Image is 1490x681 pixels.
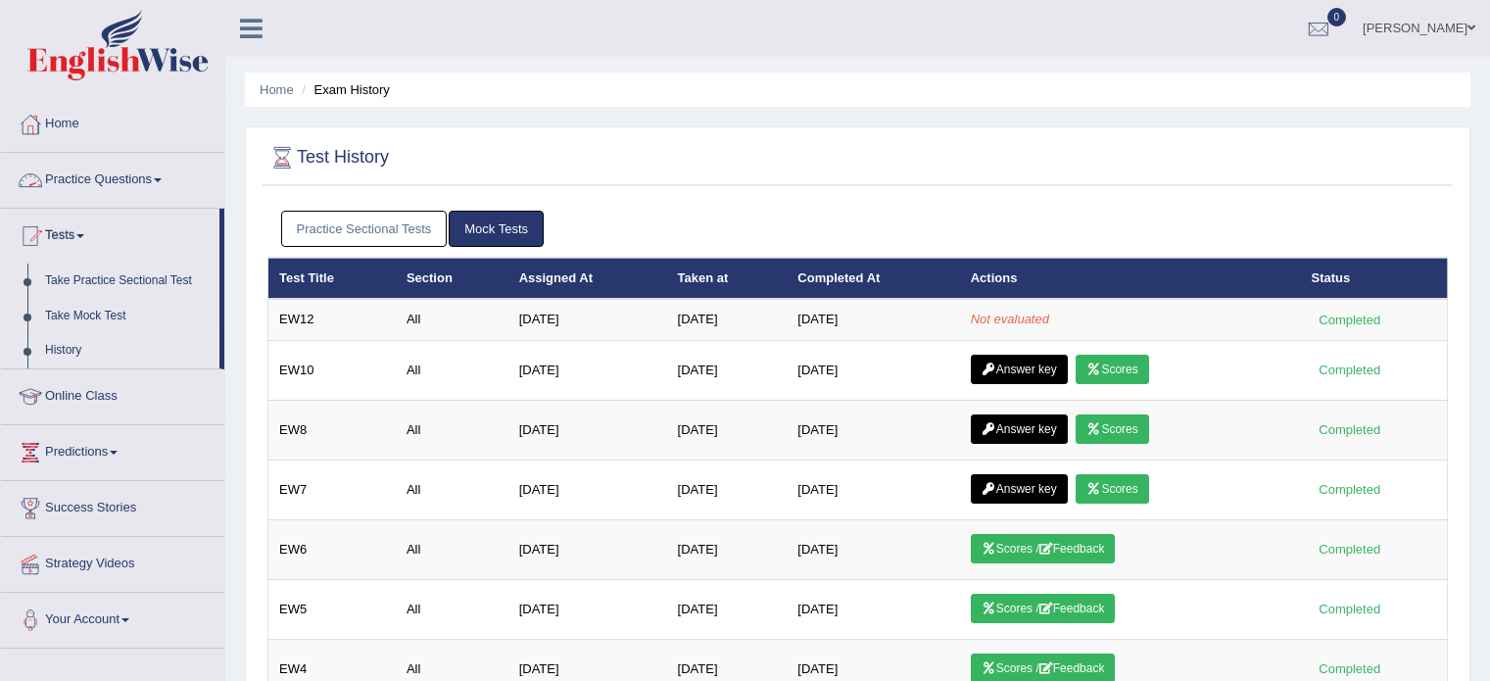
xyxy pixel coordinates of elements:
th: Test Title [268,258,396,299]
a: Scores /Feedback [971,594,1116,623]
a: Home [1,97,224,146]
td: All [396,340,508,400]
td: [DATE] [787,460,959,519]
a: Practice Questions [1,153,224,202]
td: All [396,460,508,519]
td: EW12 [268,299,396,340]
a: Answer key [971,355,1068,384]
td: EW8 [268,400,396,460]
a: Practice Sectional Tests [281,211,448,247]
td: [DATE] [787,400,959,460]
a: Home [260,82,294,97]
td: [DATE] [508,340,667,400]
td: [DATE] [667,400,788,460]
div: Completed [1312,479,1388,500]
td: [DATE] [667,460,788,519]
th: Taken at [667,258,788,299]
td: All [396,579,508,639]
li: Exam History [297,80,390,99]
a: Online Class [1,369,224,418]
a: Take Mock Test [36,299,219,334]
td: EW7 [268,460,396,519]
td: [DATE] [508,460,667,519]
div: Completed [1312,599,1388,619]
td: All [396,299,508,340]
th: Section [396,258,508,299]
td: [DATE] [787,299,959,340]
td: EW10 [268,340,396,400]
th: Completed At [787,258,959,299]
td: [DATE] [667,340,788,400]
a: Scores [1076,355,1148,384]
div: Completed [1312,360,1388,380]
div: Completed [1312,658,1388,679]
td: [DATE] [508,299,667,340]
em: Not evaluated [971,312,1049,326]
div: Completed [1312,539,1388,559]
td: [DATE] [667,299,788,340]
td: [DATE] [787,519,959,579]
a: Mock Tests [449,211,544,247]
th: Assigned At [508,258,667,299]
a: Scores [1076,414,1148,444]
td: EW5 [268,579,396,639]
th: Actions [960,258,1301,299]
a: Tests [1,209,219,258]
td: All [396,519,508,579]
div: Completed [1312,419,1388,440]
td: [DATE] [667,519,788,579]
a: Answer key [971,414,1068,444]
a: Success Stories [1,481,224,530]
th: Status [1301,258,1448,299]
td: [DATE] [508,400,667,460]
td: EW6 [268,519,396,579]
td: All [396,400,508,460]
td: [DATE] [787,340,959,400]
a: History [36,333,219,368]
a: Take Practice Sectional Test [36,264,219,299]
td: [DATE] [508,579,667,639]
a: Strategy Videos [1,537,224,586]
td: [DATE] [508,519,667,579]
h2: Test History [267,143,389,172]
td: [DATE] [787,579,959,639]
div: Completed [1312,310,1388,330]
a: Scores /Feedback [971,534,1116,563]
a: Scores [1076,474,1148,504]
td: [DATE] [667,579,788,639]
a: Predictions [1,425,224,474]
a: Answer key [971,474,1068,504]
a: Your Account [1,593,224,642]
span: 0 [1327,8,1347,26]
